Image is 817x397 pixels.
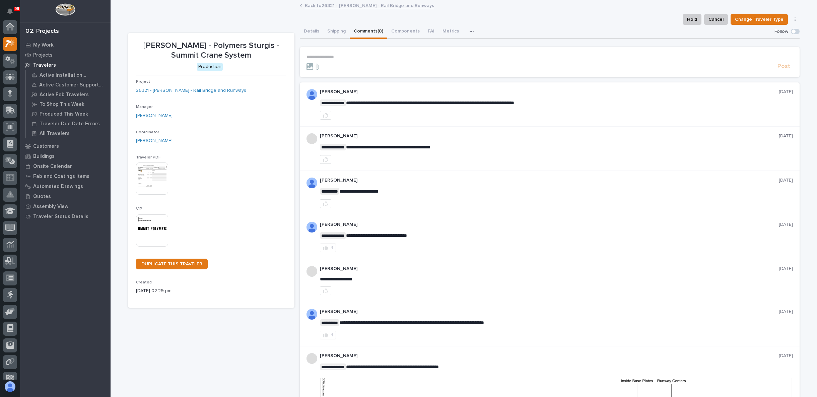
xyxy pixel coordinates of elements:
[8,8,17,19] div: Notifications99
[320,309,779,315] p: [PERSON_NAME]
[26,100,111,109] a: To Shop This Week
[20,151,111,161] a: Buildings
[26,80,111,89] a: Active Customer Support Travelers
[136,80,150,84] span: Project
[39,82,106,88] p: Active Customer Support Travelers
[779,353,793,359] p: [DATE]
[40,102,84,108] p: To Shop This Week
[136,287,286,294] p: [DATE] 02:29 pm
[775,63,793,70] button: Post
[33,62,56,68] p: Travelers
[136,87,246,94] a: 26321 - [PERSON_NAME] - Rail Bridge and Runways
[40,72,106,78] p: Active Installation Travelers
[136,207,142,211] span: VIP
[40,92,89,98] p: Active Fab Travelers
[320,331,336,339] button: 1
[683,14,701,25] button: Hold
[350,25,387,39] button: Comments (8)
[20,141,111,151] a: Customers
[20,181,111,191] a: Automated Drawings
[20,201,111,211] a: Assembly View
[33,194,51,200] p: Quotes
[55,3,75,16] img: Workspace Logo
[20,191,111,201] a: Quotes
[424,25,438,39] button: FAI
[136,280,152,284] span: Created
[20,211,111,221] a: Traveler Status Details
[704,14,728,25] button: Cancel
[331,246,333,250] div: 1
[33,174,89,180] p: Fab and Coatings Items
[33,153,55,159] p: Buildings
[307,178,317,188] img: ALV-UjW1D-ML-FnCt4FgU8x4S79KJqwX3TQHk7UYGtoy9jV5yY8fpjVEvRQNbvDwvk-GQ6vc8cB5lOH07uFCwEYx9Ysx_wxRe...
[320,89,779,95] p: [PERSON_NAME]
[777,63,790,70] span: Post
[197,63,223,71] div: Production
[735,15,784,23] span: Change Traveler Type
[26,129,111,138] a: All Travelers
[320,222,779,227] p: [PERSON_NAME]
[307,89,317,100] img: AOh14GjpcA6ydKGAvwfezp8OhN30Q3_1BHk5lQOeczEvCIoEuGETHm2tT-JUDAHyqffuBe4ae2BInEDZwLlH3tcCd_oYlV_i4...
[320,353,779,359] p: [PERSON_NAME]
[26,70,111,80] a: Active Installation Travelers
[40,121,100,127] p: Traveler Due Date Errors
[687,15,697,23] span: Hold
[20,161,111,171] a: Onsite Calendar
[300,25,323,39] button: Details
[25,28,59,35] div: 02. Projects
[779,133,793,139] p: [DATE]
[305,1,434,9] a: Back to26321 - [PERSON_NAME] - Rail Bridge and Runways
[15,6,19,11] p: 99
[136,105,153,109] span: Manager
[307,309,317,320] img: AOh14GjSnsZhInYMAl2VIng-st1Md8In0uqDMk7tOoQNx6CrVl7ct0jB5IZFYVrQT5QA0cOuF6lsKrjh3sjyefAjBh-eRxfSk...
[779,266,793,272] p: [DATE]
[307,222,317,233] img: AOh14GjpcA6ydKGAvwfezp8OhN30Q3_1BHk5lQOeczEvCIoEuGETHm2tT-JUDAHyqffuBe4ae2BInEDZwLlH3tcCd_oYlV_i4...
[779,89,793,95] p: [DATE]
[136,112,173,119] a: [PERSON_NAME]
[136,155,161,159] span: Traveler PDF
[331,333,333,337] div: 1
[774,29,788,35] p: Follow
[320,155,331,164] button: like this post
[20,50,111,60] a: Projects
[320,286,331,295] button: like this post
[26,119,111,128] a: Traveler Due Date Errors
[438,25,463,39] button: Metrics
[33,204,68,210] p: Assembly View
[136,137,173,144] a: [PERSON_NAME]
[40,131,70,137] p: All Travelers
[3,380,17,394] button: users-avatar
[33,184,83,190] p: Automated Drawings
[3,4,17,18] button: Notifications
[136,130,159,134] span: Coordinator
[33,42,54,48] p: My Work
[320,111,331,120] button: like this post
[26,90,111,99] a: Active Fab Travelers
[731,14,788,25] button: Change Traveler Type
[33,52,53,58] p: Projects
[20,60,111,70] a: Travelers
[320,133,779,139] p: [PERSON_NAME]
[779,222,793,227] p: [DATE]
[33,214,88,220] p: Traveler Status Details
[33,163,72,170] p: Onsite Calendar
[320,244,336,252] button: 1
[40,111,88,117] p: Produced This Week
[320,199,331,208] button: like this post
[708,15,724,23] span: Cancel
[320,266,779,272] p: [PERSON_NAME]
[20,171,111,181] a: Fab and Coatings Items
[323,25,350,39] button: Shipping
[20,40,111,50] a: My Work
[33,143,59,149] p: Customers
[136,259,208,269] a: DUPLICATE THIS TRAVELER
[387,25,424,39] button: Components
[779,309,793,315] p: [DATE]
[320,178,779,183] p: [PERSON_NAME]
[26,109,111,119] a: Produced This Week
[136,41,286,60] p: [PERSON_NAME] - Polymers Sturgis - Summit Crane System
[141,262,202,266] span: DUPLICATE THIS TRAVELER
[779,178,793,183] p: [DATE]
